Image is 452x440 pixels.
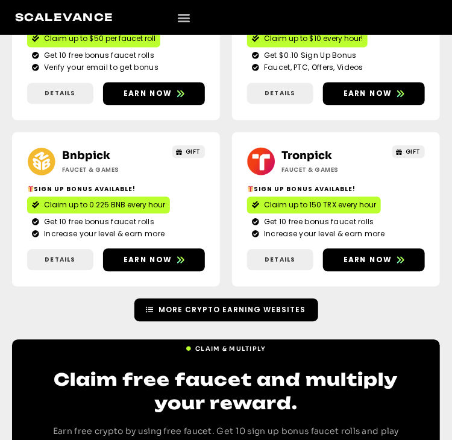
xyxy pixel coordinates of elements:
span: Increase your level & earn more [41,228,165,239]
a: Claim up to 150 TRX every hour [247,196,381,213]
span: Earn now [344,254,392,265]
span: More Crypto Earning Websites [159,304,306,315]
span: Earn now [124,88,172,99]
h2: Faucet & Games [281,165,373,174]
a: Tronpick [281,149,332,162]
a: GIFT [172,145,206,158]
a: Earn now [103,248,205,271]
span: Get 10 free bonus faucet rolls [41,216,154,227]
a: Details [247,249,313,270]
span: Claim & Multiply [195,344,266,353]
a: Details [27,249,93,270]
a: Claim & Multiply [186,339,266,353]
span: GIFT [406,147,421,156]
span: Details [45,255,75,264]
span: Claim up to $10 every hour! [264,33,363,44]
span: Claim up to $50 per faucet roll [44,33,155,44]
span: Claim up to 0.225 BNB every hour [44,200,165,210]
span: Details [265,255,295,264]
a: Details [27,83,93,104]
div: Menu Toggle [174,7,194,27]
a: Scalevance [15,11,114,24]
a: Claim up to $10 every hour! [247,30,368,47]
a: GIFT [392,145,425,158]
a: Bnbpick [62,149,110,162]
span: Verify your email to get bonus [41,62,159,73]
span: Faucet, PTC, Offers, Videos [261,62,363,73]
span: Details [45,89,75,98]
span: Earn now [124,254,172,265]
h2: Sign Up Bonus Available! [27,184,205,193]
span: Details [265,89,295,98]
img: 🎁 [248,186,254,192]
span: Earn now [344,88,392,99]
a: Details [247,83,313,104]
a: Earn now [323,248,425,271]
a: Claim up to $50 per faucet roll [27,30,160,47]
a: Claim up to 0.225 BNB every hour [27,196,170,213]
a: Earn now [323,82,425,105]
span: GIFT [186,147,201,156]
h2: Sign Up Bonus Available! [247,184,425,193]
span: Get 10 free bonus faucet rolls [41,50,154,61]
span: Get 10 free bonus faucet rolls [261,216,374,227]
h2: Faucet & Games [62,165,154,174]
span: Get $0.10 Sign Up Bonus [261,50,357,61]
span: Claim up to 150 TRX every hour [264,200,376,210]
h2: Claim free faucet and multiply your reward. [42,368,410,415]
a: Earn now [103,82,205,105]
a: More Crypto Earning Websites [134,298,318,321]
span: Increase your level & earn more [261,228,385,239]
img: 🎁 [28,186,34,192]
